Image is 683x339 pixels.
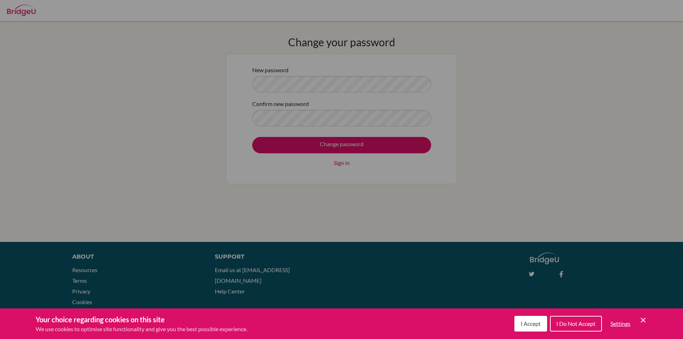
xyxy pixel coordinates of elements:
[556,320,595,327] span: I Do Not Accept
[521,320,541,327] span: I Accept
[605,317,636,331] button: Settings
[36,314,247,325] h3: Your choice regarding cookies on this site
[639,316,647,324] button: Save and close
[550,316,602,332] button: I Do Not Accept
[610,320,630,327] span: Settings
[36,325,247,333] p: We use cookies to optimise site functionality and give you the best possible experience.
[514,316,547,332] button: I Accept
